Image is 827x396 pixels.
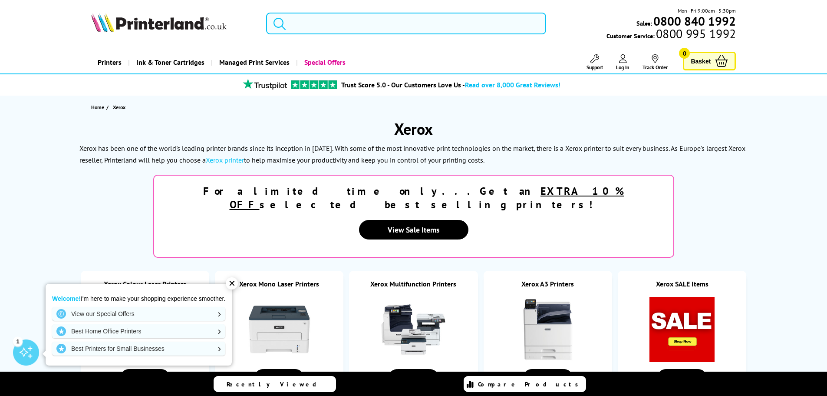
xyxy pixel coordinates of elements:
[656,369,708,389] div: View
[79,144,745,164] p: Xerox has been one of the world's leading printer brands since its inception in [DATE]. With some...
[522,369,573,389] div: View
[464,376,586,392] a: Compare Products
[656,280,708,288] a: Xerox SALE Items
[75,119,752,139] h1: Xerox
[211,51,296,73] a: Managed Print Services
[13,336,23,346] div: 1
[683,52,736,70] a: Basket 0
[52,295,225,303] p: I'm here to make your shopping experience smoother.
[521,280,574,288] a: Xerox A3 Printers
[136,51,204,73] span: Ink & Toner Cartridges
[616,64,629,70] span: Log In
[239,280,319,288] a: Xerox Mono Laser Printers
[679,48,690,59] span: 0
[478,380,583,388] span: Compare Products
[341,80,560,89] a: Trust Score 5.0 - Our Customers Love Us -Read over 8,000 Great Reviews!
[214,376,336,392] a: Recently Viewed
[652,17,736,25] a: 0800 840 1992
[388,369,439,389] div: View
[642,54,668,70] a: Track Order
[91,51,128,73] a: Printers
[230,184,624,211] u: EXTRA 10% OFF
[655,30,736,38] span: 0800 995 1992
[52,295,81,302] strong: Welcome!
[586,54,603,70] a: Support
[465,80,560,89] span: Read over 8,000 Great Reviews!
[91,13,227,32] img: Printerland Logo
[381,297,446,362] img: Xerox Multifunction Printers
[128,51,211,73] a: Ink & Toner Cartridges
[52,307,225,321] a: View our Special Offers
[678,7,736,15] span: Mon - Fri 9:00am - 5:30pm
[359,220,468,240] a: View Sale Items
[226,277,238,290] div: ✕
[616,54,629,70] a: Log In
[113,104,125,110] span: Xerox
[291,80,337,89] img: trustpilot rating
[52,342,225,356] a: Best Printers for Small Businesses
[254,369,305,389] div: View
[649,297,715,362] img: Xerox SALE Items
[203,184,624,211] strong: For a limited time only...Get an selected best selling printers!
[653,13,736,29] b: 0800 840 1992
[586,64,603,70] span: Support
[239,79,291,90] img: trustpilot rating
[206,156,244,164] a: Xerox printer
[91,13,256,34] a: Printerland Logo
[119,369,171,389] div: View
[636,19,652,27] span: Sales:
[296,51,352,73] a: Special Offers
[91,103,106,112] a: Home
[247,297,312,362] img: Xerox Mono Laser Printers
[227,380,325,388] span: Recently Viewed
[606,30,736,40] span: Customer Service:
[691,55,711,67] span: Basket
[370,280,456,288] a: Xerox Multifunction Printers
[515,297,580,362] img: Xerox A3 Printers
[52,324,225,338] a: Best Home Office Printers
